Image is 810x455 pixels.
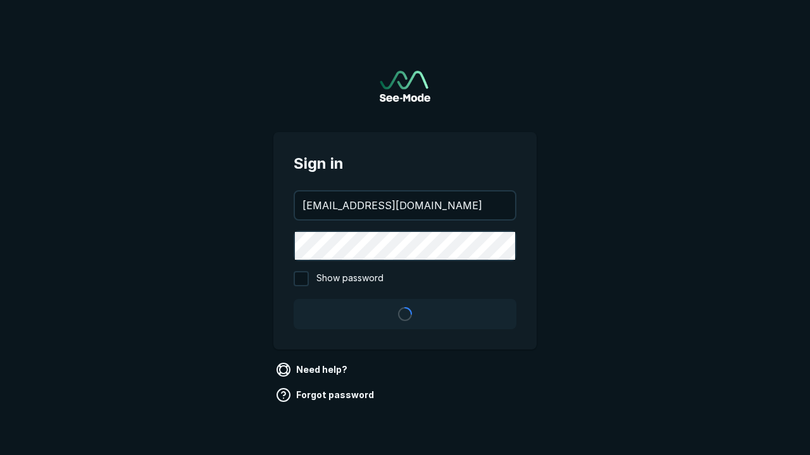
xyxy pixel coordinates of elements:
a: Go to sign in [380,71,430,102]
a: Forgot password [273,385,379,405]
span: Show password [316,271,383,286]
img: See-Mode Logo [380,71,430,102]
input: your@email.com [295,191,515,219]
span: Sign in [294,152,516,175]
a: Need help? [273,360,352,380]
